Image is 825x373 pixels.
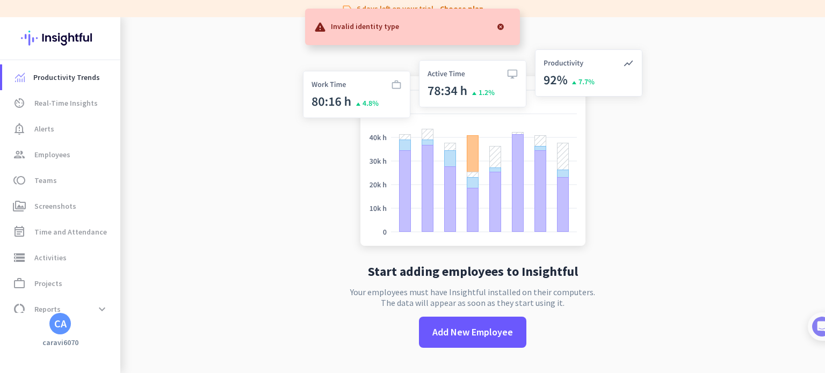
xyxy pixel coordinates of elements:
[440,3,483,14] a: Choose plan
[2,116,120,142] a: notification_importantAlerts
[13,225,26,238] i: event_note
[34,251,67,264] span: Activities
[2,167,120,193] a: tollTeams
[350,287,595,308] p: Your employees must have Insightful installed on their computers. The data will appear as soon as...
[34,148,70,161] span: Employees
[34,200,76,213] span: Screenshots
[92,299,112,319] button: expand_more
[2,90,120,116] a: av_timerReal-Time Insights
[15,72,25,82] img: menu-item
[34,303,61,316] span: Reports
[21,17,99,59] img: Insightful logo
[13,277,26,290] i: work_outline
[33,71,100,84] span: Productivity Trends
[2,142,120,167] a: groupEmployees
[419,317,526,348] button: Add New Employee
[368,265,578,278] h2: Start adding employees to Insightful
[2,296,120,322] a: data_usageReportsexpand_more
[13,148,26,161] i: group
[34,122,54,135] span: Alerts
[34,277,62,290] span: Projects
[34,97,98,109] span: Real-Time Insights
[13,122,26,135] i: notification_important
[34,174,57,187] span: Teams
[342,3,352,14] i: label
[54,318,67,329] div: CA
[295,43,650,257] img: no-search-results
[2,245,120,270] a: storageActivities
[2,219,120,245] a: event_noteTime and Attendance
[13,251,26,264] i: storage
[2,270,120,296] a: work_outlineProjects
[432,325,513,339] span: Add New Employee
[13,303,26,316] i: data_usage
[34,225,107,238] span: Time and Attendance
[331,20,399,31] p: Invalid identity type
[13,97,26,109] i: av_timer
[2,64,120,90] a: menu-itemProductivity Trends
[13,174,26,187] i: toll
[2,193,120,219] a: perm_mediaScreenshots
[13,200,26,213] i: perm_media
